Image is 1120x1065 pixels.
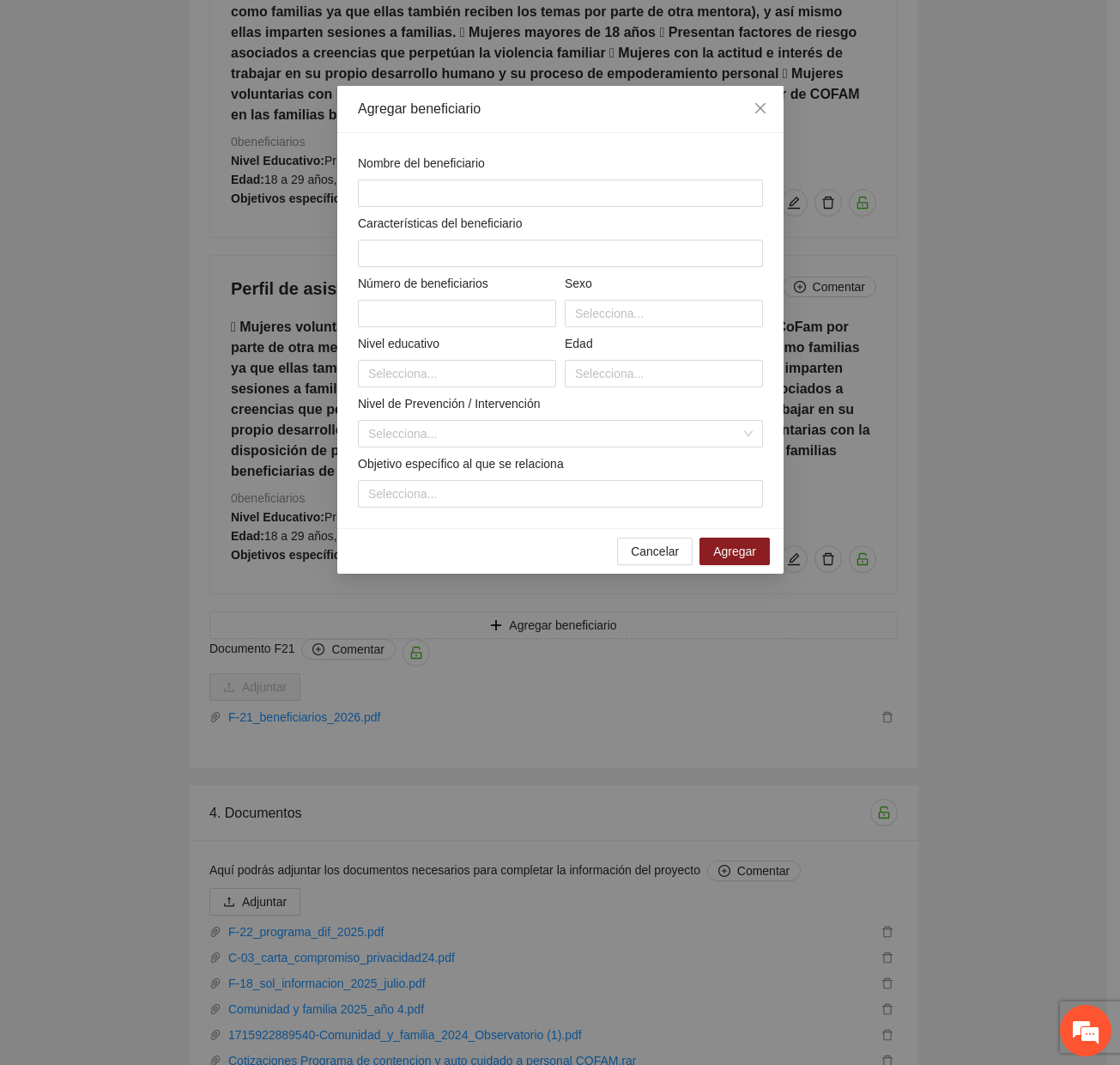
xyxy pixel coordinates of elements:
label: Nivel educativo [358,334,439,353]
span: Estamos en línea. [100,229,237,403]
label: Sexo [565,274,592,293]
span: close [754,101,767,115]
label: Características del beneficiario [358,214,522,233]
label: Objetivo específico al que se relaciona [358,454,564,473]
label: Nivel de Prevención / Intervención [358,394,540,413]
label: Edad [565,334,593,353]
span: Agregar [713,542,756,561]
label: Nombre del beneficiario [358,154,485,173]
button: Cancelar [617,538,693,565]
button: Agregar [699,538,770,565]
textarea: Escriba su mensaje y pulse “Intro” [9,469,327,529]
button: Close [737,86,784,132]
div: Agregar beneficiario [358,100,763,119]
div: Chatee con nosotros ahora [89,88,288,110]
label: Número de beneficiarios [358,274,488,293]
div: Minimizar ventana de chat en vivo [282,9,323,50]
span: Cancelar [631,542,679,561]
